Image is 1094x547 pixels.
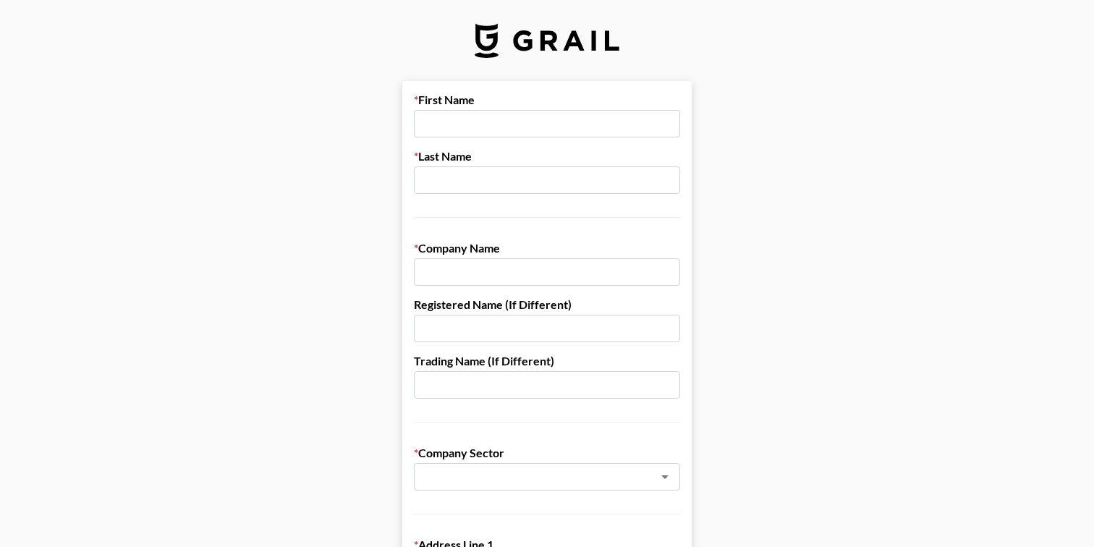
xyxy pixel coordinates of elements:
label: Registered Name (If Different) [414,297,680,312]
label: Company Sector [414,446,680,460]
label: Trading Name (If Different) [414,354,680,368]
img: Grail Talent Logo [475,23,619,58]
label: Company Name [414,241,680,255]
label: First Name [414,93,680,107]
button: Open [655,467,675,487]
label: Last Name [414,149,680,164]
